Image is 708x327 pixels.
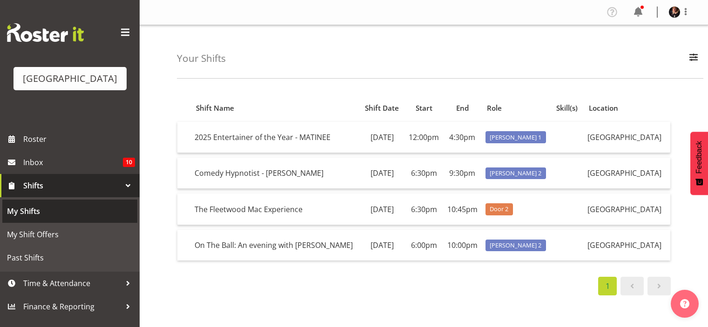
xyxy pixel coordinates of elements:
td: [GEOGRAPHIC_DATA] [584,158,670,189]
td: 2025 Entertainer of the Year - MATINEE [191,122,360,153]
span: Role [487,103,502,113]
span: Time & Attendance [23,276,121,290]
td: [GEOGRAPHIC_DATA] [584,230,670,260]
span: Inbox [23,155,123,169]
td: 6:30pm [405,194,443,225]
td: [DATE] [359,122,405,153]
td: 10:00pm [443,230,481,260]
span: My Shifts [7,204,133,218]
a: Past Shifts [2,246,137,269]
td: 6:00pm [405,230,443,260]
td: [DATE] [359,230,405,260]
td: 10:45pm [443,194,481,225]
td: 4:30pm [443,122,481,153]
span: Shift Name [196,103,234,113]
span: Past Shifts [7,251,133,265]
h4: Your Shifts [177,53,226,64]
span: Start [416,103,432,113]
td: [DATE] [359,194,405,225]
span: 10 [123,158,135,167]
td: 6:30pm [405,158,443,189]
a: My Shift Offers [2,223,137,246]
span: End [456,103,469,113]
span: Door 2 [490,205,508,214]
img: help-xxl-2.png [680,299,689,308]
span: Roster [23,132,135,146]
td: 12:00pm [405,122,443,153]
td: [DATE] [359,158,405,189]
span: [PERSON_NAME] 1 [490,133,541,142]
td: [GEOGRAPHIC_DATA] [584,122,670,153]
td: On The Ball: An evening with [PERSON_NAME] [191,230,360,260]
td: 9:30pm [443,158,481,189]
span: Finance & Reporting [23,300,121,314]
span: My Shift Offers [7,227,133,241]
a: My Shifts [2,200,137,223]
span: [PERSON_NAME] 2 [490,169,541,178]
td: Comedy Hypnotist - [PERSON_NAME] [191,158,360,189]
span: Skill(s) [556,103,578,113]
img: michelle-englehardt77a61dd232cbae36c93d4705c8cf7ee3.png [669,7,680,18]
span: Feedback [695,141,703,174]
td: The Fleetwood Mac Experience [191,194,360,225]
span: Location [589,103,618,113]
span: Shifts [23,179,121,193]
span: [PERSON_NAME] 2 [490,241,541,250]
span: Shift Date [365,103,399,113]
td: [GEOGRAPHIC_DATA] [584,194,670,225]
img: Rosterit website logo [7,23,84,42]
button: Filter Employees [684,48,703,69]
button: Feedback - Show survey [690,132,708,195]
div: [GEOGRAPHIC_DATA] [23,72,117,86]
